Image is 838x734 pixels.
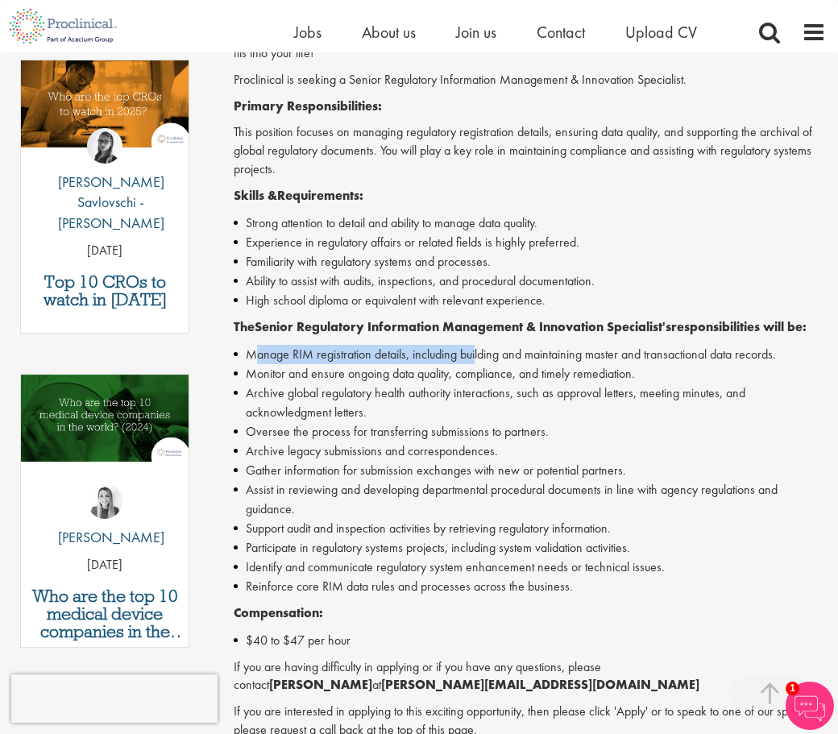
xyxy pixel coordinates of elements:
li: Monitor and ensure ongoing data quality, compliance, and timely remediation. [234,364,826,384]
strong: Compensation: [234,604,323,621]
a: Jobs [294,22,322,43]
a: Link to a post [21,375,189,517]
a: About us [362,22,416,43]
a: Theodora Savlovschi - Wicks [PERSON_NAME] Savlovschi - [PERSON_NAME] [21,128,189,242]
a: Upload CV [625,22,697,43]
li: Archive global regulatory health authority interactions, such as approval letters, meeting minute... [234,384,826,422]
strong: The [234,318,255,335]
img: Top 10 Medical Device Companies 2024 [21,375,189,462]
li: Ability to assist with audits, inspections, and procedural documentation. [234,272,826,291]
a: Join us [456,22,496,43]
li: Archive legacy submissions and correspondences. [234,442,826,461]
p: [PERSON_NAME] Savlovschi - [PERSON_NAME] [21,172,189,234]
li: Participate in regulatory systems projects, including system validation activities. [234,538,826,558]
li: Support audit and inspection activities by retrieving regulatory information. [234,519,826,538]
strong: Requirements: [277,187,363,204]
p: [DATE] [21,556,189,574]
li: $40 to $47 per hour [234,631,826,650]
li: Reinforce core RIM data rules and processes across the business. [234,577,826,596]
a: Who are the top 10 medical device companies in the world in [DATE]? [29,587,180,641]
a: Top 10 CROs to watch in [DATE] [29,273,180,309]
li: Oversee the process for transferring submissions to partners. [234,422,826,442]
p: [DATE] [21,242,189,260]
strong: [PERSON_NAME] [269,676,372,693]
img: Top 10 CROs 2025 | Proclinical [21,60,189,147]
li: Gather information for submission exchanges with new or potential partners. [234,461,826,480]
a: Hannah Burke [PERSON_NAME] [46,483,164,556]
strong: Senior Regulatory Information Management & Innovation Specialist's [255,318,671,335]
p: If you are having difficulty in applying or if you have any questions, please contact at [234,658,826,695]
li: Experience in regulatory affairs or related fields is highly preferred. [234,233,826,252]
iframe: reCAPTCHA [11,674,218,723]
p: [PERSON_NAME] [46,527,164,548]
img: Theodora Savlovschi - Wicks [87,128,122,164]
p: Proclinical is seeking a Senior Regulatory Information Management & Innovation Specialist. [234,71,826,89]
strong: [PERSON_NAME][EMAIL_ADDRESS][DOMAIN_NAME] [381,676,699,693]
a: Contact [537,22,585,43]
img: Hannah Burke [87,483,122,519]
li: Identify and communicate regulatory system enhancement needs or technical issues. [234,558,826,577]
li: High school diploma or equivalent with relevant experience. [234,291,826,310]
li: Strong attention to detail and ability to manage data quality. [234,214,826,233]
a: Link to a post [21,60,189,203]
strong: Skills & [234,187,277,204]
img: Chatbot [786,682,834,730]
li: Familiarity with regulatory systems and processes. [234,252,826,272]
p: This position focuses on managing regulatory registration details, ensuring data quality, and sup... [234,123,826,179]
span: 1 [786,682,799,695]
strong: responsibilities will be: [671,318,807,335]
strong: Primary Responsibilities: [234,97,382,114]
li: Assist in reviewing and developing departmental procedural documents in line with agency regulati... [234,480,826,519]
li: Manage RIM registration details, including building and maintaining master and transactional data... [234,345,826,364]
